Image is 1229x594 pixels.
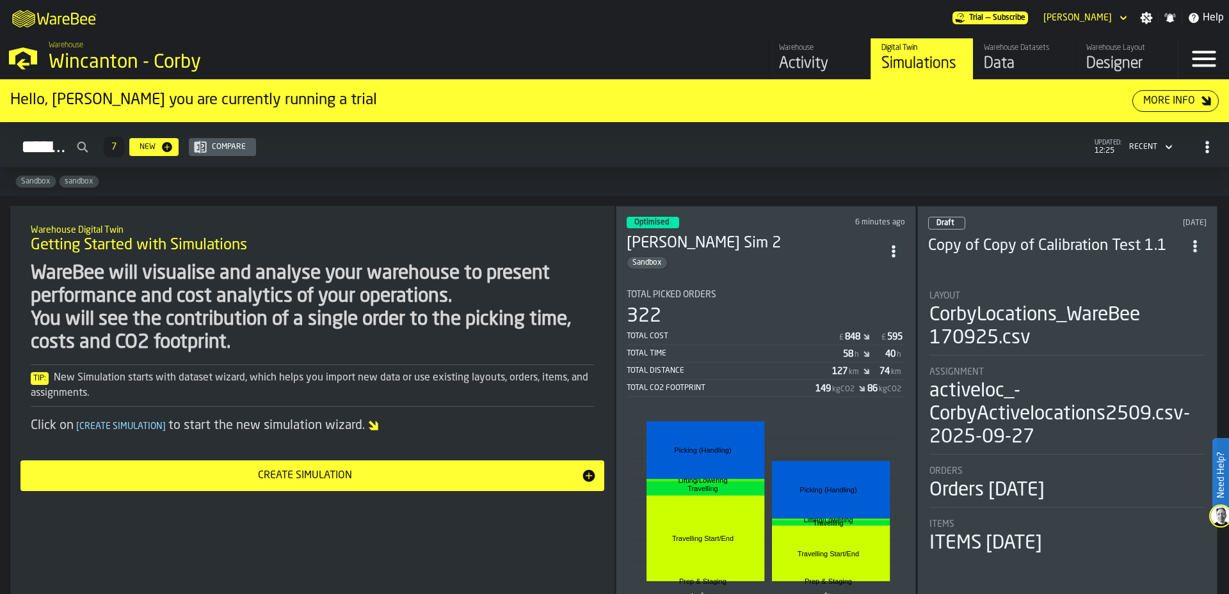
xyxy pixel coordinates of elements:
span: km [891,368,901,377]
div: Stat Value [845,332,860,342]
div: ITEMS [DATE] [929,532,1042,555]
span: Total Picked Orders [627,290,716,300]
div: Title [929,291,1205,301]
label: button-toggle-Help [1182,10,1229,26]
span: Sandbox [16,177,56,186]
span: [ [76,422,79,431]
span: Warehouse [49,41,83,50]
div: Title [627,290,905,300]
div: stat-Items [929,519,1205,555]
div: DropdownMenuValue-4 [1129,143,1157,152]
div: Menu Subscription [952,12,1028,24]
div: Stat Value [867,384,878,394]
span: Optimised [634,219,669,226]
a: link-to-/wh/i/ace0e389-6ead-4668-b816-8dc22364bb41/simulations [871,38,973,79]
div: activeloc_-CorbyActivelocations2509.csv-2025-09-27 [929,380,1205,449]
h3: Copy of Copy of Calibration Test 1.1 [928,236,1184,256]
span: Sandbox [627,258,667,267]
div: Digital Twin [881,43,963,52]
div: More Info [1138,93,1200,109]
span: Orders [929,466,963,476]
a: link-to-/wh/i/ace0e389-6ead-4668-b816-8dc22364bb41/feed/ [768,38,871,79]
span: Assignment [929,367,984,377]
span: kgCO2 [832,385,855,394]
div: Updated: 27/09/2025, 12:06:44 Created: 26/09/2025, 10:33:30 [1088,219,1207,228]
div: Total CO2 Footprint [627,384,815,393]
div: stat-Orders [929,466,1205,508]
span: — [986,13,990,22]
div: Warehouse [779,43,860,52]
div: 322 [627,305,661,328]
a: link-to-/wh/i/ace0e389-6ead-4668-b816-8dc22364bb41/designer [1075,38,1178,79]
span: £ [839,333,844,342]
a: link-to-/wh/i/ace0e389-6ead-4668-b816-8dc22364bb41/pricing/ [952,12,1028,24]
div: Designer [1086,54,1168,74]
span: h [855,350,859,359]
div: Compare [207,143,251,152]
div: Total Time [627,349,843,358]
div: status-0 2 [928,217,965,230]
a: link-to-/wh/i/ace0e389-6ead-4668-b816-8dc22364bb41/data [973,38,1075,79]
span: Draft [936,219,954,227]
span: updated: [1095,139,1121,146]
span: kgCO2 [879,385,901,394]
div: status-3 2 [627,217,679,228]
div: Activity [779,54,860,74]
div: Title [929,367,1205,377]
span: km [849,368,859,377]
label: button-toggle-Notifications [1159,12,1182,24]
span: Layout [929,291,960,301]
div: Total Cost [627,332,838,341]
div: Hello, [PERSON_NAME] you are currently running a trial [10,90,1132,111]
div: stat-Total Picked Orders [627,290,905,397]
div: DropdownMenuValue-phillip clegg [1043,13,1112,23]
span: sandbox [60,177,99,186]
button: button-New [129,138,179,156]
span: Getting Started with Simulations [31,235,247,256]
div: Total Distance [627,366,832,375]
div: Stat Value [880,366,890,377]
span: £ [881,333,886,342]
div: DropdownMenuValue-4 [1124,139,1175,155]
h2: Sub Title [31,223,594,235]
section: card-SimulationDashboardCard-draft [928,278,1207,558]
span: Subscribe [993,13,1025,22]
button: button-Create Simulation [20,460,604,491]
div: Updated: 30/09/2025, 12:18:55 Created: 29/09/2025, 07:39:44 [794,218,906,227]
div: Warehouse Layout [1086,43,1168,52]
div: ButtonLoadMore-Load More-Prev-First-Last [99,137,129,157]
div: Warehouse Datasets [984,43,1065,52]
div: stat-Layout [929,291,1205,356]
label: button-toggle-Menu [1178,38,1229,79]
div: Wincanton - Corby [49,51,394,74]
div: Title [929,466,1205,476]
div: Title [929,519,1205,529]
div: Stat Value [832,366,847,377]
label: button-toggle-Settings [1135,12,1158,24]
div: CorbyLocations_WareBee 170925.csv [929,304,1205,350]
span: Items [929,519,954,529]
div: Orders [DATE] [929,479,1045,502]
div: Stat Value [815,384,831,394]
span: ] [163,422,166,431]
div: New [134,143,161,152]
span: 12:25 [1095,146,1121,155]
div: Stat Value [885,349,896,359]
div: New Simulation starts with dataset wizard, which helps you import new data or use existing layout... [31,370,594,401]
span: Tip: [31,372,49,385]
div: DropdownMenuValue-phillip clegg [1038,10,1130,26]
div: Create Simulation [28,468,581,483]
div: stat-Assignment [929,367,1205,455]
div: Stat Value [843,349,853,359]
div: Click on to start the new simulation wizard. [31,417,594,435]
div: Data [984,54,1065,74]
span: Help [1203,10,1224,26]
span: 7 [111,143,116,152]
div: WareBee will visualise and analyse your warehouse to present performance and cost analytics of yo... [31,262,594,354]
